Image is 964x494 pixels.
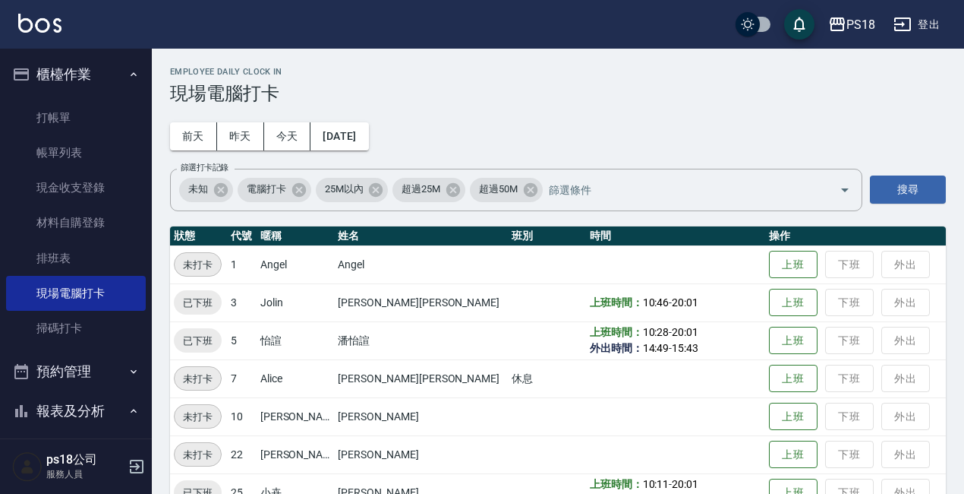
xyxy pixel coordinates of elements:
[590,296,643,309] b: 上班時間：
[316,182,373,197] span: 25M以內
[769,289,818,317] button: 上班
[170,122,217,150] button: 前天
[334,397,508,435] td: [PERSON_NAME]
[508,226,586,246] th: 班別
[392,182,449,197] span: 超過25M
[6,100,146,135] a: 打帳單
[316,178,389,202] div: 25M以內
[672,296,698,309] span: 20:01
[257,283,335,321] td: Jolin
[334,359,508,397] td: [PERSON_NAME][PERSON_NAME]
[590,326,643,338] b: 上班時間：
[392,178,465,202] div: 超過25M
[174,333,222,349] span: 已下班
[175,371,221,387] span: 未打卡
[170,83,946,104] h3: 現場電腦打卡
[672,326,698,338] span: 20:01
[227,226,257,246] th: 代號
[822,9,881,40] button: PS18
[175,447,221,463] span: 未打卡
[769,251,818,279] button: 上班
[264,122,311,150] button: 今天
[643,478,669,490] span: 10:11
[870,176,946,204] button: 搜尋
[227,435,257,473] td: 22
[784,9,814,40] button: save
[179,178,233,202] div: 未知
[310,122,368,150] button: [DATE]
[227,397,257,435] td: 10
[833,178,857,202] button: Open
[175,257,221,273] span: 未打卡
[6,311,146,346] a: 掃碼打卡
[174,295,222,311] span: 已下班
[887,11,946,39] button: 登出
[227,321,257,359] td: 5
[6,241,146,276] a: 排班表
[6,391,146,431] button: 報表及分析
[545,176,813,203] input: 篩選條件
[334,226,508,246] th: 姓名
[672,478,698,490] span: 20:01
[6,276,146,311] a: 現場電腦打卡
[6,436,146,471] a: 報表目錄
[257,435,335,473] td: [PERSON_NAME]
[170,67,946,77] h2: Employee Daily Clock In
[227,359,257,397] td: 7
[170,226,227,246] th: 狀態
[470,178,543,202] div: 超過50M
[179,182,217,197] span: 未知
[769,365,818,393] button: 上班
[470,182,527,197] span: 超過50M
[769,327,818,355] button: 上班
[769,441,818,469] button: 上班
[334,245,508,283] td: Angel
[672,342,698,354] span: 15:43
[12,451,43,482] img: Person
[227,245,257,283] td: 1
[643,326,669,338] span: 10:28
[334,283,508,321] td: [PERSON_NAME][PERSON_NAME]
[18,14,61,33] img: Logo
[46,467,124,481] p: 服務人員
[238,182,295,197] span: 電腦打卡
[46,452,124,467] h5: ps18公司
[586,226,765,246] th: 時間
[334,321,508,359] td: 潘怡諠
[590,478,643,490] b: 上班時間：
[586,321,765,359] td: - -
[769,403,818,431] button: 上班
[257,359,335,397] td: Alice
[765,226,946,246] th: 操作
[643,342,669,354] span: 14:49
[6,170,146,205] a: 現金收支登錄
[227,283,257,321] td: 3
[6,205,146,240] a: 材料自購登錄
[238,178,311,202] div: 電腦打卡
[846,15,875,34] div: PS18
[181,162,228,173] label: 篩選打卡記錄
[6,55,146,94] button: 櫃檯作業
[6,352,146,391] button: 預約管理
[257,245,335,283] td: Angel
[590,342,643,354] b: 外出時間：
[334,435,508,473] td: [PERSON_NAME]
[217,122,264,150] button: 昨天
[257,321,335,359] td: 怡諠
[257,397,335,435] td: [PERSON_NAME]
[643,296,669,309] span: 10:46
[6,135,146,170] a: 帳單列表
[508,359,586,397] td: 休息
[257,226,335,246] th: 暱稱
[175,409,221,425] span: 未打卡
[586,283,765,321] td: -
